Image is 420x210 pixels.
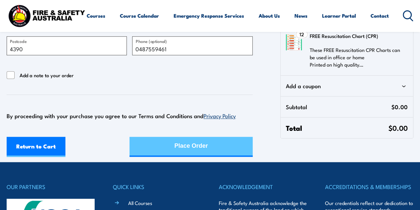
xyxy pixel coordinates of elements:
[391,102,408,112] span: $0.00
[286,102,391,112] span: Subtotal
[7,71,15,79] input: Add a note to your order
[322,8,356,24] a: Learner Portal
[128,199,152,206] a: All Courses
[286,81,408,91] div: Add a coupon
[7,137,65,157] a: Return to Cart
[120,8,159,24] a: Course Calendar
[388,122,408,133] span: $0.00
[204,111,236,119] a: Privacy Policy
[299,32,304,37] span: 12
[219,182,307,191] h4: ACKNOWLEDGEMENT
[325,182,414,191] h4: ACCREDITATIONS & MEMBERSHIPS
[310,46,404,68] p: These FREE Resuscitation CPR Charts can be used in office or home Printed on high quality…
[7,182,95,191] h4: OUR PARTNERS
[294,8,307,24] a: News
[310,31,404,41] h3: FREE Resuscitation Chart (CPR)
[286,123,388,133] span: Total
[20,71,74,79] span: Add a note to your order
[129,137,252,157] button: Place Order
[113,182,202,191] h4: QUICK LINKS
[7,36,127,55] input: Postcode
[7,111,236,120] span: By proceeding with your purchase you agree to our Terms and Conditions and
[259,8,280,24] a: About Us
[10,38,27,44] label: Postcode
[87,8,105,24] a: Courses
[174,137,208,155] div: Place Order
[136,38,167,44] label: Phone (optional)
[286,34,302,50] img: FREE Resuscitation Chart - What are the 7 steps to CPR?
[132,36,252,55] input: Phone (optional)
[174,8,244,24] a: Emergency Response Services
[371,8,389,24] a: Contact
